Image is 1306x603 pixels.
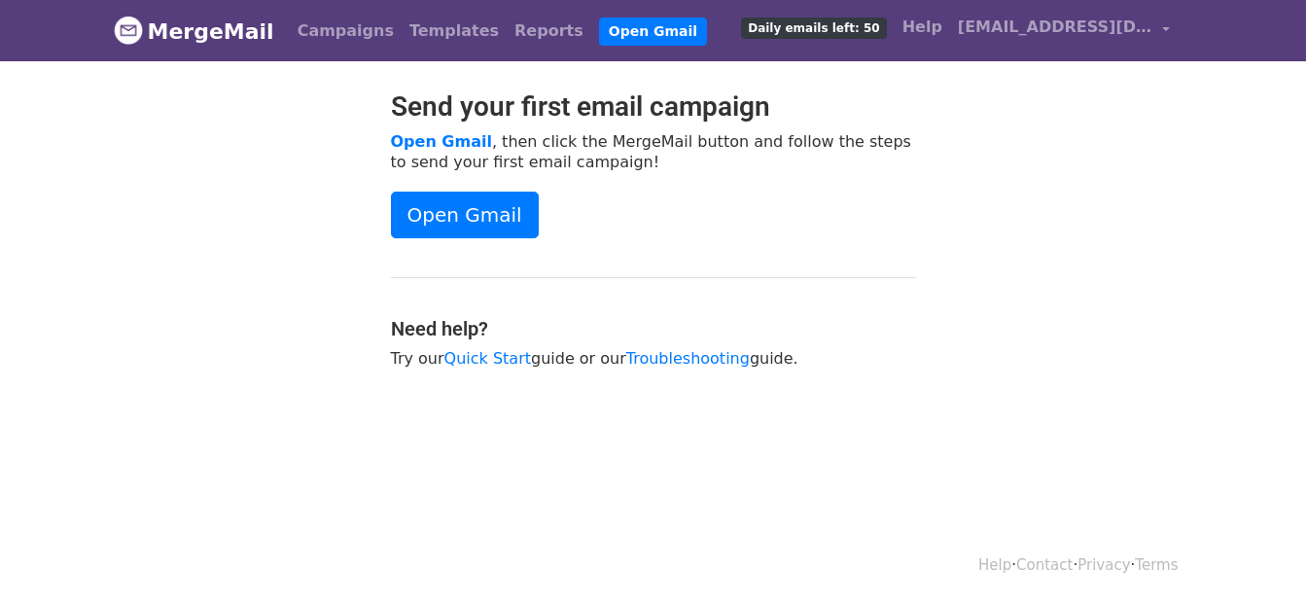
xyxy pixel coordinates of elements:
[599,18,707,46] a: Open Gmail
[1209,510,1306,603] iframe: Chat Widget
[402,12,507,51] a: Templates
[895,8,950,47] a: Help
[391,192,539,238] a: Open Gmail
[391,317,916,340] h4: Need help?
[391,90,916,124] h2: Send your first email campaign
[444,349,531,368] a: Quick Start
[391,132,492,151] a: Open Gmail
[733,8,894,47] a: Daily emails left: 50
[114,16,143,45] img: MergeMail logo
[114,11,274,52] a: MergeMail
[507,12,591,51] a: Reports
[290,12,402,51] a: Campaigns
[958,16,1152,39] span: [EMAIL_ADDRESS][DOMAIN_NAME]
[391,131,916,172] p: , then click the MergeMail button and follow the steps to send your first email campaign!
[626,349,750,368] a: Troubleshooting
[978,556,1011,574] a: Help
[741,18,886,39] span: Daily emails left: 50
[1077,556,1130,574] a: Privacy
[950,8,1178,53] a: [EMAIL_ADDRESS][DOMAIN_NAME]
[391,348,916,369] p: Try our guide or our guide.
[1135,556,1178,574] a: Terms
[1016,556,1073,574] a: Contact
